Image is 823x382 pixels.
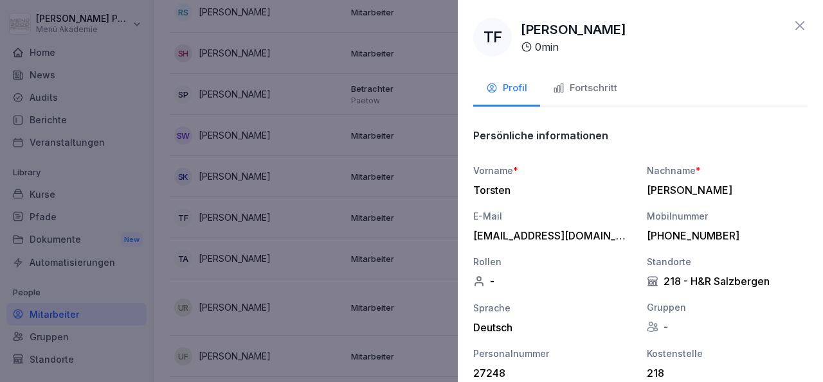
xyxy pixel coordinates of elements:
div: Nachname [647,164,808,177]
div: [EMAIL_ADDRESS][DOMAIN_NAME] [473,229,628,242]
div: Fortschritt [553,81,617,96]
div: E-Mail [473,209,634,223]
p: [PERSON_NAME] [521,20,626,39]
div: - [647,320,808,333]
button: Fortschritt [540,72,630,107]
p: Persönliche informationen [473,129,608,142]
div: Deutsch [473,321,634,334]
div: Torsten [473,184,628,196]
div: Rollen [473,255,634,268]
div: Vorname [473,164,634,177]
div: 218 [647,367,801,379]
div: 27248 [473,367,628,379]
div: [PHONE_NUMBER] [647,229,801,242]
div: Mobilnummer [647,209,808,223]
div: 218 - H&R Salzbergen [647,275,808,288]
div: Standorte [647,255,808,268]
div: TF [473,18,512,56]
div: Gruppen [647,300,808,314]
div: Sprache [473,301,634,315]
div: Personalnummer [473,347,634,360]
div: Kostenstelle [647,347,808,360]
div: Profil [486,81,527,96]
button: Profil [473,72,540,107]
div: [PERSON_NAME] [647,184,801,196]
div: - [473,275,634,288]
p: 0 min [535,39,559,55]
